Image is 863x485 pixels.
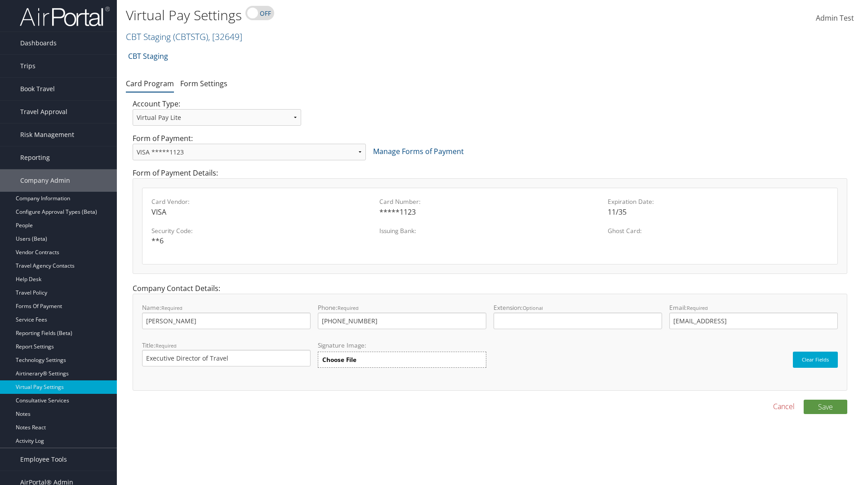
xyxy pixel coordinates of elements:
img: airportal-logo.png [20,6,110,27]
a: Cancel [773,401,795,412]
small: Optional [523,304,543,311]
span: Book Travel [20,78,55,100]
span: Admin Test [816,13,854,23]
label: Expiration Date: [608,197,828,206]
span: , [ 32649 ] [208,31,242,43]
small: Required [687,304,708,311]
input: Email:Required [669,313,838,329]
button: Clear Fields [793,352,838,368]
label: Ghost Card: [608,226,828,235]
a: Form Settings [180,79,227,88]
span: Risk Management [20,123,74,146]
div: Company Contact Details: [126,283,854,399]
div: Form of Payment: [126,133,854,168]
label: Phone: [318,303,486,329]
label: Issuing Bank: [379,226,600,235]
div: VISA [151,207,372,217]
a: CBT Staging [128,47,168,65]
span: Employee Tools [20,448,67,471]
label: Title: [142,341,311,366]
button: Save [804,400,847,414]
span: ( CBTSTG ) [173,31,208,43]
div: Account Type: [126,98,308,133]
span: Travel Approval [20,101,67,123]
small: Required [338,304,359,311]
input: Title:Required [142,350,311,366]
a: CBT Staging [126,31,242,43]
div: 11/35 [608,207,828,217]
span: Dashboards [20,32,57,54]
h1: Virtual Pay Settings [126,6,611,25]
label: Card Vendor: [151,197,372,206]
a: Card Program [126,79,174,88]
input: Name:Required [142,313,311,329]
label: Choose File [318,352,486,368]
label: Signature Image: [318,341,486,352]
a: Admin Test [816,4,854,32]
div: Form of Payment Details: [126,168,854,283]
input: Phone:Required [318,313,486,329]
span: Trips [20,55,36,77]
small: Required [161,304,182,311]
a: Manage Forms of Payment [373,146,464,156]
span: Reporting [20,146,50,169]
input: Extension:Optional [494,313,662,329]
span: Company Admin [20,169,70,192]
label: Card Number: [379,197,600,206]
label: Extension: [494,303,662,329]
label: Email: [669,303,838,329]
label: Security Code: [151,226,372,235]
label: Name: [142,303,311,329]
small: Required [156,342,177,349]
